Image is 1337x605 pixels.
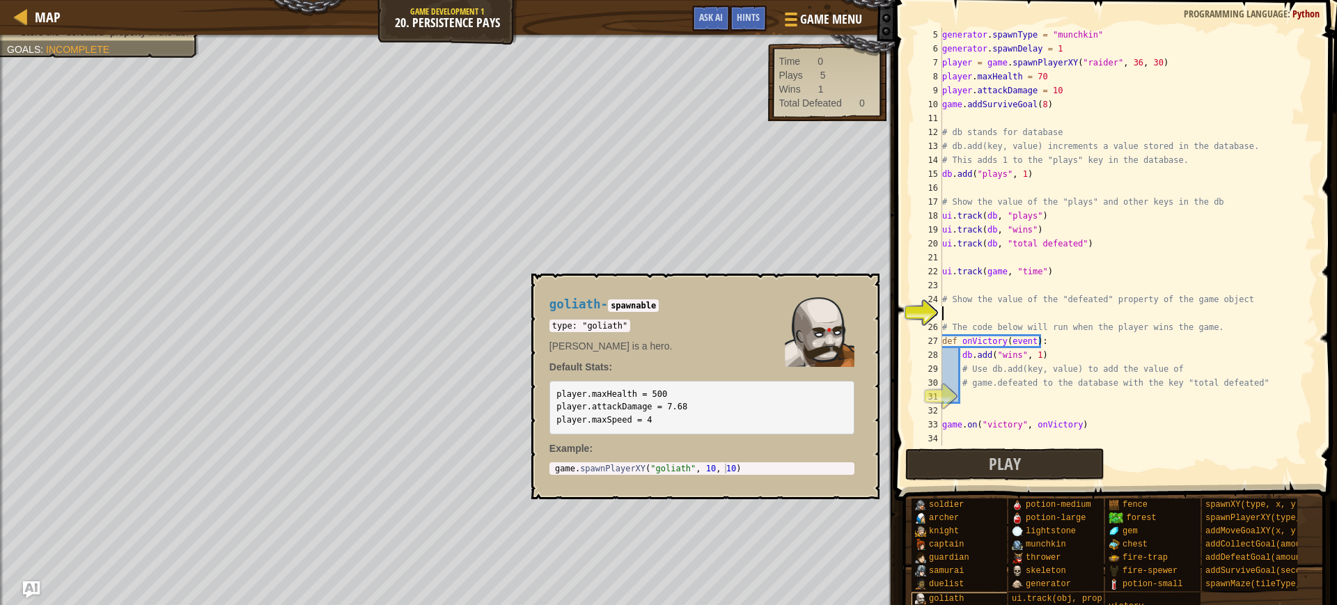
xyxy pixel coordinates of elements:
[915,579,926,590] img: portrait.png
[915,593,926,604] img: portrait.png
[914,404,942,418] div: 32
[914,432,942,446] div: 34
[779,54,801,68] div: Time
[23,581,40,598] button: Ask AI
[929,513,959,523] span: archer
[1109,579,1120,590] img: portrait.png
[1012,539,1023,550] img: portrait.png
[1126,513,1156,523] span: forest
[1026,566,1066,576] span: skeleton
[914,195,942,209] div: 17
[914,376,942,390] div: 30
[1026,526,1076,536] span: lightstone
[1123,540,1148,549] span: chest
[929,540,964,549] span: captain
[1205,553,1311,563] span: addDefeatGoal(amount)
[914,84,942,97] div: 9
[549,320,630,332] code: type: "goliath"
[914,70,942,84] div: 8
[549,339,854,353] p: [PERSON_NAME] is a hero.
[1012,499,1023,510] img: portrait.png
[914,223,942,237] div: 19
[914,111,942,125] div: 11
[1184,7,1288,20] span: Programming language
[549,361,612,372] strong: Default Stats:
[1123,500,1148,510] span: fence
[556,389,687,425] code: player.maxHealth = 500 player.attackDamage = 7.68 player.maxSpeed = 4
[915,526,926,537] img: portrait.png
[800,10,862,29] span: Game Menu
[1205,526,1301,536] span: addMoveGoalXY(x, y)
[1026,540,1066,549] span: munchkin
[929,566,964,576] span: samurai
[914,28,942,42] div: 5
[28,8,61,26] a: Map
[914,97,942,111] div: 10
[1012,579,1023,590] img: portrait.png
[779,96,842,110] div: Total Defeated
[1012,565,1023,576] img: portrait.png
[929,500,964,510] span: soldier
[1288,7,1292,20] span: :
[549,443,593,454] strong: :
[774,6,870,38] button: Game Menu
[915,499,926,510] img: portrait.png
[608,299,659,312] code: spawnable
[785,297,854,367] img: Goliath
[46,44,109,55] span: Incomplete
[915,539,926,550] img: portrait.png
[549,298,854,311] h4: -
[929,594,964,604] span: goliath
[1012,512,1023,524] img: portrait.png
[1109,499,1120,510] img: portrait.png
[914,320,942,334] div: 26
[929,579,964,589] span: duelist
[1123,526,1138,536] span: gem
[1012,552,1023,563] img: portrait.png
[1109,565,1120,576] img: portrait.png
[914,181,942,195] div: 16
[1205,566,1321,576] span: addSurviveGoal(seconds)
[699,10,723,24] span: Ask AI
[1123,566,1178,576] span: fire-spewer
[929,526,959,536] span: knight
[1109,552,1120,563] img: portrait.png
[1205,513,1331,523] span: spawnPlayerXY(type, x, y)
[692,6,730,31] button: Ask AI
[929,553,969,563] span: guardian
[1109,539,1120,550] img: portrait.png
[914,42,942,56] div: 6
[779,68,803,82] div: Plays
[914,237,942,251] div: 20
[914,56,942,70] div: 7
[35,8,61,26] span: Map
[1205,500,1301,510] span: spawnXY(type, x, y)
[914,167,942,181] div: 15
[818,82,824,96] div: 1
[1012,526,1023,537] img: portrait.png
[1109,526,1120,537] img: portrait.png
[1205,540,1315,549] span: addCollectGoal(amount)
[914,292,942,306] div: 24
[915,512,926,524] img: portrait.png
[914,334,942,348] div: 27
[914,125,942,139] div: 12
[915,565,926,576] img: portrait.png
[820,68,826,82] div: 5
[1012,594,1107,604] span: ui.track(obj, prop)
[1026,579,1071,589] span: generator
[989,453,1021,475] span: Play
[915,552,926,563] img: portrait.png
[549,443,590,454] span: Example
[1292,7,1320,20] span: Python
[1123,579,1182,589] span: potion-small
[549,297,601,311] span: goliath
[1205,579,1331,589] span: spawnMaze(tileType, seed)
[914,209,942,223] div: 18
[914,306,942,320] div: 25
[914,348,942,362] div: 28
[914,390,942,404] div: 31
[40,44,46,55] span: :
[914,139,942,153] div: 13
[1026,500,1091,510] span: potion-medium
